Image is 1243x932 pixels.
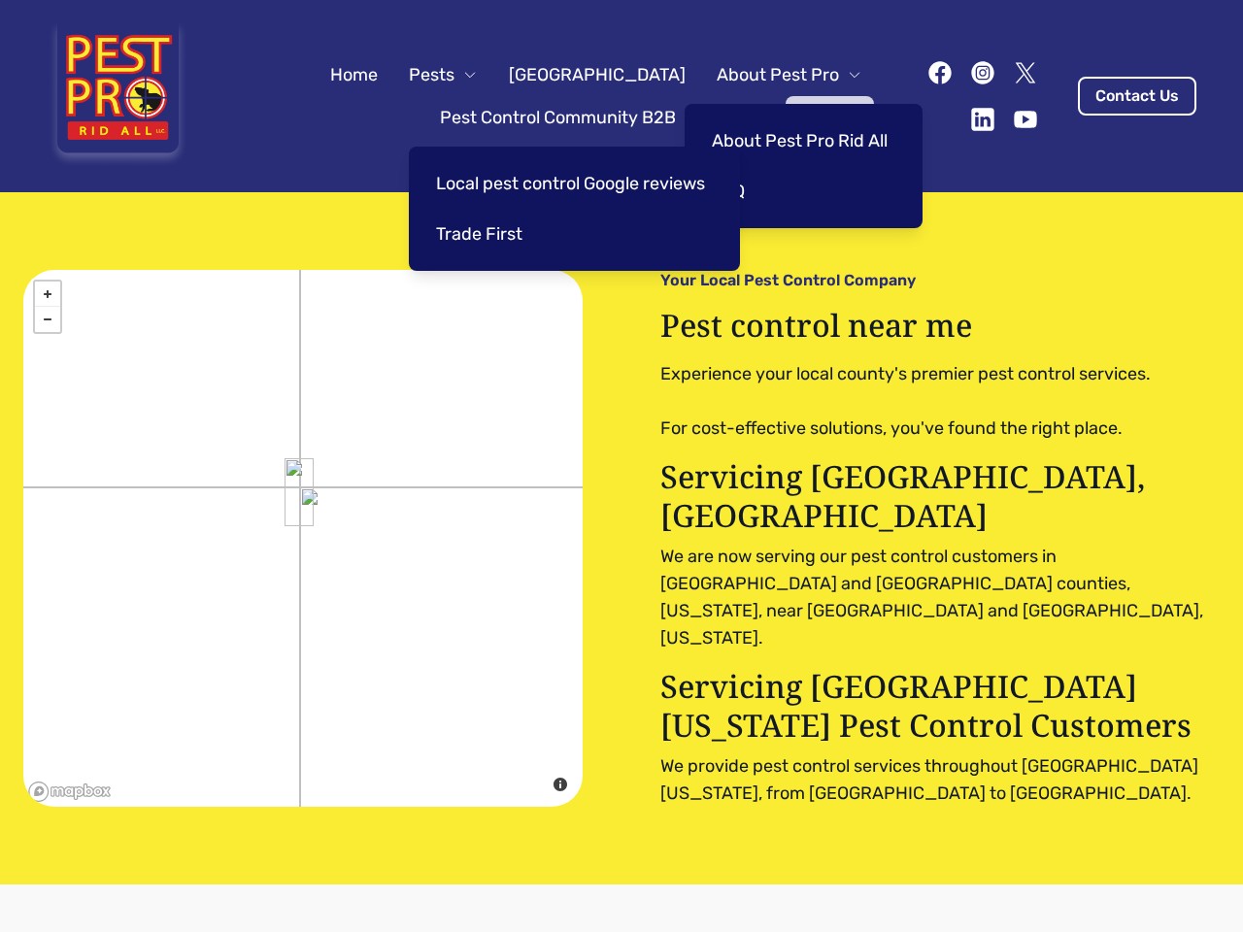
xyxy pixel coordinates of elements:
[719,96,778,139] a: Blog
[660,360,1220,442] pre: Experience your local county's premier pest control services. For cost-effective solutions, you'v...
[660,457,1220,535] p: Servicing [GEOGRAPHIC_DATA], [GEOGRAPHIC_DATA]
[319,53,389,96] a: Home
[424,213,717,255] a: Trade First
[660,270,916,290] p: Your Local Pest Control Company
[440,104,676,131] span: Pest Control Community B2B
[660,543,1220,651] p: We are now serving our pest control customers in [GEOGRAPHIC_DATA] and [GEOGRAPHIC_DATA] counties...
[35,307,60,332] a: Zoom out
[428,96,711,139] button: Pest Control Community B2B
[1078,77,1196,116] a: Contact Us
[660,306,1220,345] h1: Pest control near me
[497,53,697,96] a: [GEOGRAPHIC_DATA]
[35,282,60,307] a: Zoom in
[705,53,874,96] button: About Pest Pro
[47,23,189,169] img: Pest Pro Rid All
[660,752,1220,807] p: We provide pest control services throughout [GEOGRAPHIC_DATA][US_STATE], from [GEOGRAPHIC_DATA] t...
[409,61,454,88] span: Pests
[424,162,717,205] a: Local pest control Google reviews
[717,61,839,88] span: About Pest Pro
[700,170,899,213] a: FAQ
[700,119,899,162] a: About Pest Pro Rid All
[397,53,489,96] button: Pests
[786,96,874,139] a: Contact
[660,667,1220,745] p: Servicing [GEOGRAPHIC_DATA][US_STATE] Pest Control Customers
